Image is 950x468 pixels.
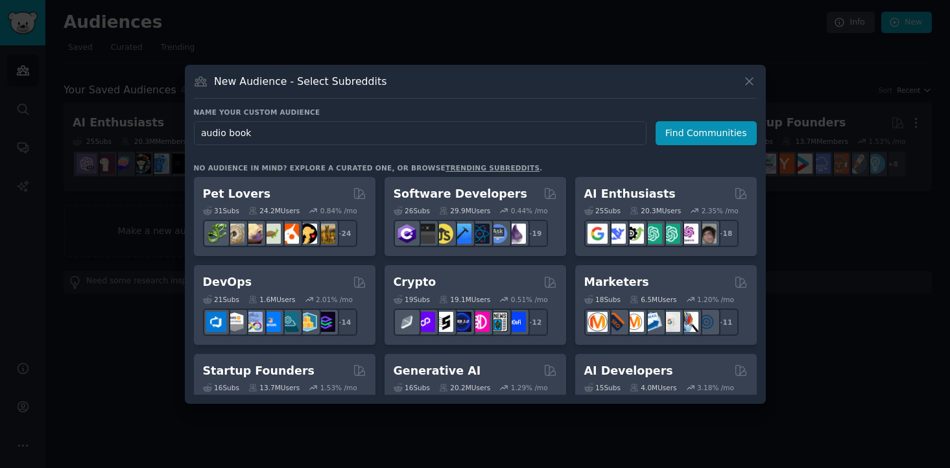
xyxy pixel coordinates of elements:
img: dogbreed [315,224,335,244]
div: + 11 [711,309,739,336]
img: PlatformEngineers [315,312,335,332]
img: ArtificalIntelligence [696,224,717,244]
img: 0xPolygon [415,312,435,332]
a: trending subreddits [445,164,540,172]
img: PetAdvice [297,224,317,244]
img: web3 [451,312,471,332]
div: 13.7M Users [248,383,300,392]
input: Pick a short name, like "Digital Marketers" or "Movie-Goers" [194,121,647,145]
div: 25 Sub s [584,206,621,215]
div: 1.20 % /mo [697,295,734,304]
img: Docker_DevOps [243,312,263,332]
img: elixir [506,224,526,244]
div: 26 Sub s [394,206,430,215]
img: chatgpt_prompts_ [660,224,680,244]
img: googleads [660,312,680,332]
img: chatgpt_promptDesign [642,224,662,244]
img: AskMarketing [624,312,644,332]
div: 20.2M Users [439,383,490,392]
img: AWS_Certified_Experts [224,312,244,332]
h2: AI Enthusiasts [584,186,676,202]
div: 21 Sub s [203,295,239,304]
img: CryptoNews [488,312,508,332]
h2: DevOps [203,274,252,290]
img: AskComputerScience [488,224,508,244]
div: 6.5M Users [630,295,677,304]
div: + 18 [711,220,739,247]
div: No audience in mind? Explore a curated one, or browse . [194,163,543,172]
div: 19.1M Users [439,295,490,304]
div: 1.6M Users [248,295,296,304]
img: Emailmarketing [642,312,662,332]
h3: Name your custom audience [194,108,757,117]
img: OpenAIDev [678,224,698,244]
img: reactnative [469,224,490,244]
div: + 24 [330,220,357,247]
div: 24.2M Users [248,206,300,215]
h2: Marketers [584,274,649,290]
img: cockatiel [279,224,299,244]
img: DevOpsLinks [261,312,281,332]
img: herpetology [206,224,226,244]
div: 0.44 % /mo [511,206,548,215]
h2: Generative AI [394,363,481,379]
div: 15 Sub s [584,383,621,392]
div: + 19 [521,220,548,247]
div: + 12 [521,309,548,336]
div: 1.53 % /mo [320,383,357,392]
div: 29.9M Users [439,206,490,215]
div: 3.18 % /mo [697,383,734,392]
img: AItoolsCatalog [624,224,644,244]
h2: Pet Lovers [203,186,271,202]
img: ethstaker [433,312,453,332]
img: OnlineMarketing [696,312,717,332]
img: platformengineering [279,312,299,332]
img: azuredevops [206,312,226,332]
img: leopardgeckos [243,224,263,244]
h3: New Audience - Select Subreddits [214,75,386,88]
div: 16 Sub s [394,383,430,392]
div: 4.0M Users [630,383,677,392]
img: iOSProgramming [451,224,471,244]
img: software [415,224,435,244]
div: 16 Sub s [203,383,239,392]
img: ballpython [224,224,244,244]
div: 0.84 % /mo [320,206,357,215]
div: 20.3M Users [630,206,681,215]
div: 1.29 % /mo [511,383,548,392]
img: defi_ [506,312,526,332]
img: turtle [261,224,281,244]
button: Find Communities [656,121,757,145]
div: 18 Sub s [584,295,621,304]
div: 2.01 % /mo [316,295,353,304]
img: DeepSeek [606,224,626,244]
h2: Crypto [394,274,436,290]
img: content_marketing [588,312,608,332]
img: csharp [397,224,417,244]
div: 31 Sub s [203,206,239,215]
div: 2.35 % /mo [702,206,739,215]
h2: AI Developers [584,363,673,379]
h2: Startup Founders [203,363,315,379]
div: 0.51 % /mo [511,295,548,304]
img: GoogleGeminiAI [588,224,608,244]
img: aws_cdk [297,312,317,332]
img: ethfinance [397,312,417,332]
img: defiblockchain [469,312,490,332]
img: MarketingResearch [678,312,698,332]
img: bigseo [606,312,626,332]
div: 19 Sub s [394,295,430,304]
img: learnjavascript [433,224,453,244]
div: + 14 [330,309,357,336]
h2: Software Developers [394,186,527,202]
